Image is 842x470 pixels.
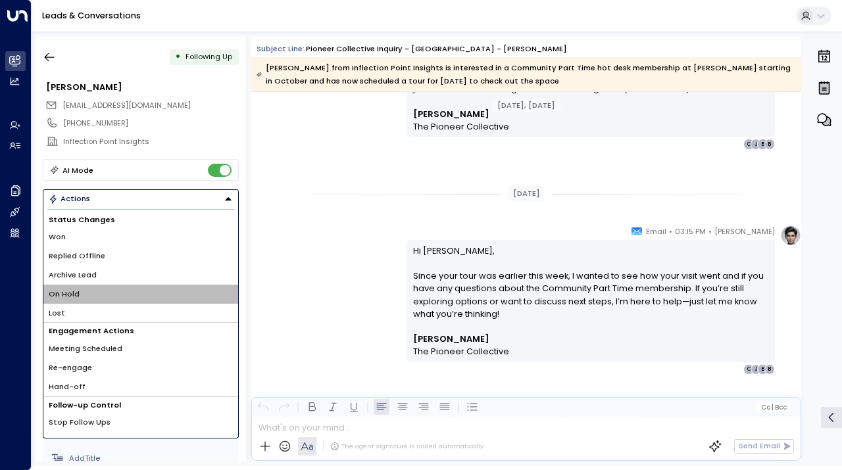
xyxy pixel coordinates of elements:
div: [DATE] [508,186,544,201]
div: J [751,139,761,149]
span: Subject Line: [257,43,305,54]
div: Pioneer Collective Inquiry - [GEOGRAPHIC_DATA] - [PERSON_NAME] [306,43,567,55]
div: Button group with a nested menu [43,189,239,208]
span: Re-engage [49,362,92,373]
div: AI Mode [62,164,93,177]
div: [PERSON_NAME] [46,81,238,93]
a: The Pioneer Collective [413,120,509,133]
span: Stop Follow Ups [49,417,111,428]
div: C [743,364,754,375]
span: Email [646,225,666,238]
div: • [175,47,181,66]
span: 03:15 PM [675,225,706,238]
div: Actions [49,194,90,203]
div: C [743,139,754,149]
span: Hand-off [49,381,86,392]
span: Archive Lead [49,270,97,281]
a: The Pioneer Collective [413,345,509,358]
span: Won [49,231,66,243]
span: • [669,225,672,238]
span: Lost [49,308,65,319]
span: Cc Bcc [761,404,787,411]
button: Actions [43,189,239,208]
div: [DATE], [DATE] [492,99,560,112]
img: profile-logo.png [780,225,801,246]
strong: [PERSON_NAME] [413,108,489,120]
span: Following Up [186,51,232,62]
button: Undo [255,399,271,415]
span: On Hold [49,289,80,300]
div: B [764,364,775,375]
span: [EMAIL_ADDRESS][DOMAIN_NAME] [62,100,191,110]
h1: Status Changes [43,212,238,228]
div: [PHONE_NUMBER] [63,118,238,129]
span: [PERSON_NAME] [714,225,775,238]
p: Hi [PERSON_NAME], Since your tour was earlier this week, I wanted to see how your visit went and ... [413,245,769,333]
strong: [PERSON_NAME] [413,333,489,344]
div: B [764,139,775,149]
div: B [757,364,768,375]
span: ben@inflectionpointinsights.com [62,100,191,111]
div: [PERSON_NAME] from Inflection Point Insights is interested in a Community Part Time hot desk memb... [257,61,795,87]
div: Inflection Point Insights [63,136,238,147]
span: Replied Offline [49,250,105,262]
h1: Engagement Actions [43,323,238,339]
div: The agent signature is added automatically [330,442,483,451]
h1: Follow-up Control [43,397,238,413]
div: B [757,139,768,149]
a: Leads & Conversations [42,10,141,21]
span: • [708,225,712,238]
span: Create Follow Up [49,436,114,447]
div: AddTitle [69,453,234,464]
button: Cc|Bcc [756,402,791,412]
span: Meeting Scheduled [49,343,122,354]
span: | [772,404,774,411]
button: Redo [276,399,292,415]
div: J [751,364,761,375]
